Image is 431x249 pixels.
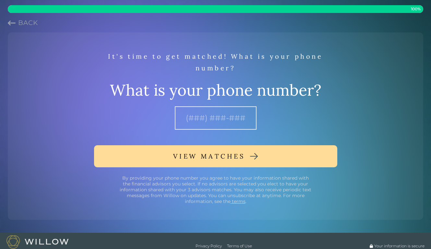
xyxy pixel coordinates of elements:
a: Terms of Use [227,243,252,249]
a: Privacy Policy [196,243,222,249]
div: What is your phone number? [91,80,340,100]
input: (###) ###-#### [175,106,257,130]
div: 100% complete [8,5,423,13]
div: By providing your phone number you agree to have your information shared with the financial advis... [118,175,313,204]
button: Previous question [8,18,38,27]
span: Your information is secure [374,243,425,249]
div: VIEW MATCHES [173,150,245,162]
span: Back [18,19,38,27]
img: Willow logo [6,235,69,249]
button: VIEW MATCHES [94,145,337,167]
div: It's time to get matched! What is your phone number? [91,51,340,74]
span: 100 % [8,6,421,12]
a: terms [231,198,245,204]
